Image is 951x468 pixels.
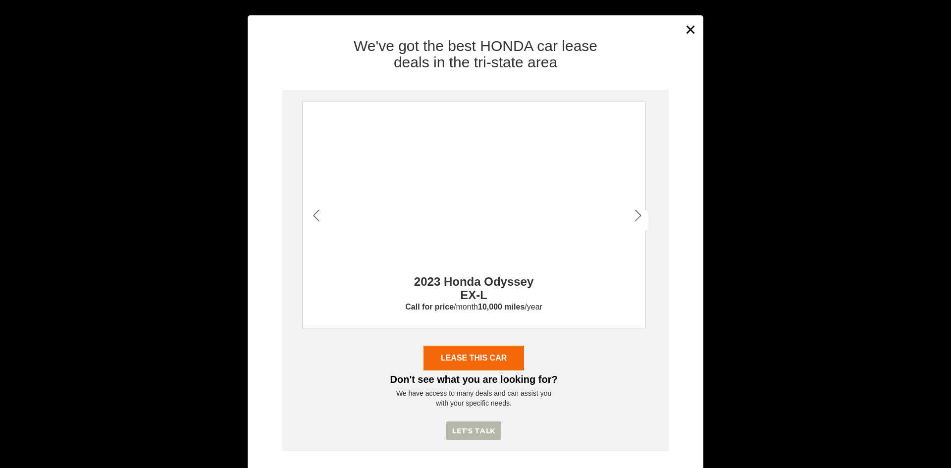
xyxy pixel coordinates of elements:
[684,17,698,42] button: ×
[303,191,645,313] a: 2023 Honda Odyssey EX-LCall for price/month10,000 miles/year
[423,346,524,370] a: Lease THIS CAR
[302,370,646,388] h3: Don't see what you are looking for?
[255,38,696,70] h2: We've got the best HONDA car lease deals in the tri-state area
[302,388,646,408] p: We have access to many deals and can assist you with your specific needs.
[478,303,525,311] strong: 10,000 miles
[404,258,544,302] h2: 2023 Honda Odyssey EX-L
[446,427,501,435] a: LET'S TALK
[303,302,645,313] p: /month /year
[405,303,454,311] strong: Call for price
[446,421,501,440] button: LET'S TALK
